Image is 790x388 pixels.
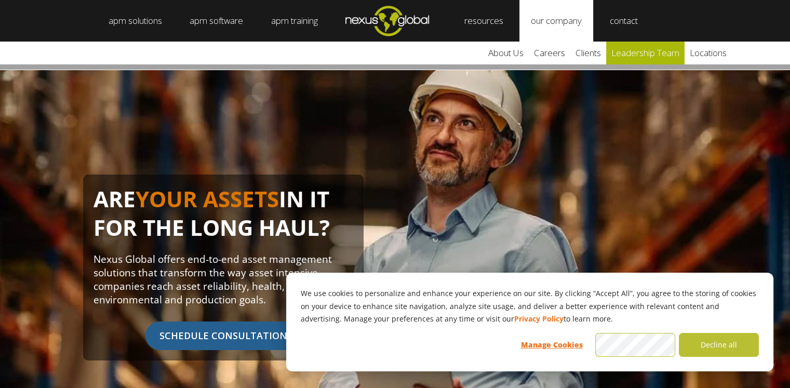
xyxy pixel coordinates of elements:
[93,252,353,306] p: Nexus Global offers end-to-end asset management solutions that transform the way asset intensive ...
[145,322,301,350] span: SCHEDULE CONSULTATION
[685,42,732,64] a: locations
[93,185,353,252] h1: ARE IN IT FOR THE LONG HAUL?
[512,333,592,357] button: Manage Cookies
[514,313,564,326] a: Privacy Policy
[595,333,675,357] button: Accept all
[529,42,570,64] a: careers
[483,42,529,64] a: about us
[570,42,606,64] a: clients
[679,333,759,357] button: Decline all
[301,287,759,326] p: We use cookies to personalize and enhance your experience on our site. By clicking “Accept All”, ...
[286,273,773,371] div: Cookie banner
[136,184,279,213] span: YOUR ASSETS
[606,42,685,64] a: leadership team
